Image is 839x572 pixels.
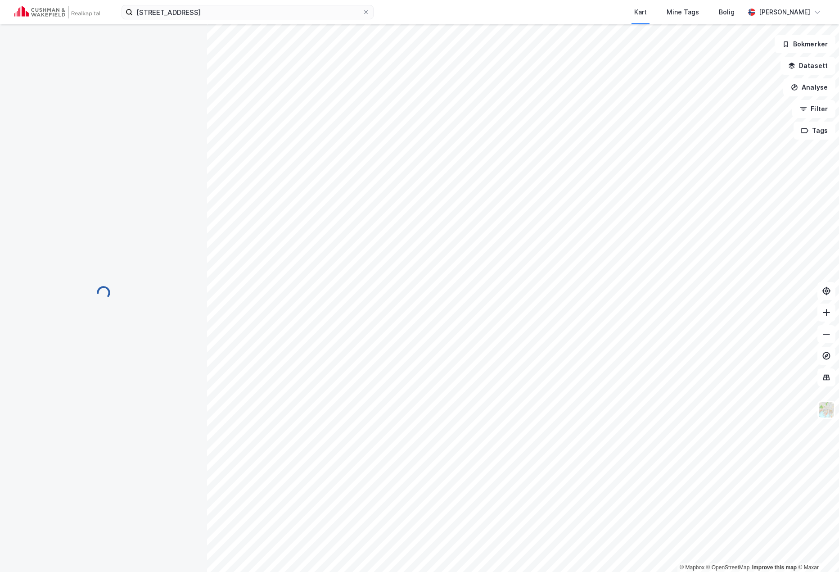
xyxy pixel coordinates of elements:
button: Analyse [783,78,835,96]
iframe: Chat Widget [794,529,839,572]
a: Improve this map [752,564,797,571]
a: OpenStreetMap [706,564,750,571]
button: Filter [792,100,835,118]
a: Mapbox [680,564,704,571]
button: Datasett [780,57,835,75]
input: Søk på adresse, matrikkel, gårdeiere, leietakere eller personer [133,5,362,19]
img: cushman-wakefield-realkapital-logo.202ea83816669bd177139c58696a8fa1.svg [14,6,100,18]
div: Bolig [719,7,735,18]
div: [PERSON_NAME] [759,7,810,18]
button: Bokmerker [775,35,835,53]
button: Tags [794,122,835,140]
div: Kontrollprogram for chat [794,529,839,572]
div: Kart [634,7,647,18]
div: Mine Tags [667,7,699,18]
img: Z [818,401,835,418]
img: spinner.a6d8c91a73a9ac5275cf975e30b51cfb.svg [96,286,111,300]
